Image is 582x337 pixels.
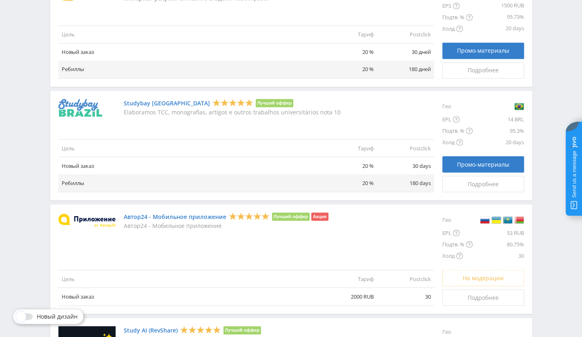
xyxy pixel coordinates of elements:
[442,125,473,136] div: Подтв. %
[377,174,434,192] td: 180 days
[320,174,377,192] td: 20 %
[468,181,499,187] span: Подробнее
[442,99,473,114] div: Гео
[457,47,509,54] span: Промо-материалы
[58,26,320,43] td: Цель
[320,26,377,43] td: Тариф
[311,212,328,221] li: Акция
[473,114,524,125] div: 14 BRL
[442,289,524,306] a: Подробнее
[442,42,524,59] a: Промо-материалы
[473,239,524,250] div: 80.75%
[320,139,377,157] td: Тариф
[124,213,226,220] a: Автор24 - Мобильное приложение
[377,60,434,78] td: 180 дней
[442,136,473,148] div: Холд
[442,176,524,192] a: Подробнее
[442,62,524,78] a: Подробнее
[229,212,270,220] div: 5 Stars
[124,109,341,115] p: Elaboramos TCC, monografias, artigos e outros trabalhos universitários nota 10
[442,239,473,250] div: Подтв. %
[320,43,377,61] td: 20 %
[320,60,377,78] td: 20 %
[180,325,221,334] div: 5 Stars
[377,288,434,305] td: 30
[58,288,320,305] td: Новый заказ
[320,288,377,305] td: 2000 RUB
[442,114,473,125] div: EPL
[377,43,434,61] td: 30 дней
[58,270,320,288] td: Цель
[468,67,499,74] span: Подробнее
[473,23,524,34] div: 20 days
[124,327,178,333] a: Study AI (RevShare)
[58,139,320,157] td: Цель
[320,270,377,288] td: Тариф
[272,212,310,221] li: Лучший оффер
[124,100,210,106] a: Studybay [GEOGRAPHIC_DATA]
[37,313,78,320] span: Новый дизайн
[58,174,320,192] td: Ребиллы
[377,270,434,288] td: Postclick
[473,125,524,136] div: 95.3%
[442,270,524,286] div: На модерации
[124,222,328,229] p: Автор24 - Мобильное приложение
[442,11,473,23] div: Подтв. %
[473,136,524,148] div: 20 days
[58,60,320,78] td: Ребиллы
[212,98,253,107] div: 5 Stars
[223,326,261,334] li: Лучший оффер
[473,227,524,239] div: 53 RUB
[377,26,434,43] td: Postclick
[320,157,377,174] td: 20 %
[256,99,294,107] li: Лучший оффер
[442,326,473,337] div: Гео
[58,157,320,174] td: Новый заказ
[442,23,473,34] div: Холд
[473,11,524,23] div: 95.73%
[442,212,473,227] div: Гео
[377,157,434,174] td: 30 days
[468,294,499,301] span: Подробнее
[377,139,434,157] td: Postclick
[457,161,509,167] span: Промо-материалы
[58,99,102,116] img: Studybay Brazil
[442,156,524,172] a: Промо-материалы
[442,227,473,239] div: EPL
[58,43,320,61] td: Новый заказ
[58,214,116,227] img: Автор24 - Мобильное приложение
